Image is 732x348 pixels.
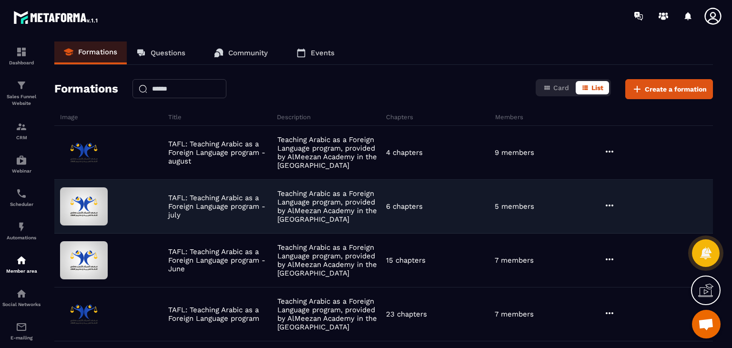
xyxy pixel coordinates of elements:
[386,148,423,157] p: 4 chapters
[54,79,118,99] h2: Formations
[591,84,603,92] span: List
[2,168,41,174] p: Webinar
[16,121,27,133] img: formation
[204,41,277,64] a: Community
[538,81,575,94] button: Card
[2,202,41,207] p: Scheduler
[127,41,195,64] a: Questions
[495,310,534,318] p: 7 members
[2,93,41,107] p: Sales Funnel Website
[13,9,99,26] img: logo
[495,113,602,121] h6: Members
[2,268,41,274] p: Member area
[168,113,275,121] h6: Title
[625,79,713,99] button: Create a formation
[2,235,41,240] p: Automations
[16,188,27,199] img: scheduler
[60,241,108,279] img: formation-background
[277,243,381,277] p: Teaching Arabic as a Foreign Language program, provided by AlMeezan Academy in the [GEOGRAPHIC_DATA]
[576,81,609,94] button: List
[54,41,127,64] a: Formations
[277,189,381,224] p: Teaching Arabic as a Foreign Language program, provided by AlMeezan Academy in the [GEOGRAPHIC_DATA]
[16,46,27,58] img: formation
[2,335,41,340] p: E-mailing
[386,310,427,318] p: 23 chapters
[2,60,41,65] p: Dashboard
[277,297,381,331] p: Teaching Arabic as a Foreign Language program, provided by AlMeezan Academy in the [GEOGRAPHIC_DATA]
[386,202,423,211] p: 6 chapters
[60,187,108,225] img: formation-background
[2,214,41,247] a: automationsautomationsAutomations
[2,302,41,307] p: Social Networks
[2,135,41,140] p: CRM
[2,247,41,281] a: automationsautomationsMember area
[16,80,27,91] img: formation
[495,202,534,211] p: 5 members
[151,49,185,57] p: Questions
[60,295,108,333] img: formation-background
[16,221,27,233] img: automations
[168,306,272,323] p: TAFL: Teaching Arabic as a Foreign Language program
[495,148,534,157] p: 9 members
[287,41,344,64] a: Events
[16,255,27,266] img: automations
[60,113,166,121] h6: Image
[495,256,534,265] p: 7 members
[60,133,108,172] img: formation-background
[386,256,426,265] p: 15 chapters
[16,154,27,166] img: automations
[2,72,41,114] a: formationformationSales Funnel Website
[2,314,41,348] a: emailemailE-mailing
[2,114,41,147] a: formationformationCRM
[2,39,41,72] a: formationformationDashboard
[645,84,707,94] span: Create a formation
[386,113,493,121] h6: Chapters
[277,113,384,121] h6: Description
[16,288,27,299] img: social-network
[228,49,268,57] p: Community
[2,281,41,314] a: social-networksocial-networkSocial Networks
[311,49,335,57] p: Events
[168,194,272,219] p: TAFL: Teaching Arabic as a Foreign Language program - july
[78,48,117,56] p: Formations
[277,135,381,170] p: Teaching Arabic as a Foreign Language program, provided by AlMeezan Academy in the [GEOGRAPHIC_DATA]
[168,247,272,273] p: TAFL: Teaching Arabic as a Foreign Language program - June
[168,140,272,165] p: TAFL: Teaching Arabic as a Foreign Language program - august
[2,147,41,181] a: automationsautomationsWebinar
[16,321,27,333] img: email
[2,181,41,214] a: schedulerschedulerScheduler
[692,310,721,338] div: Open chat
[553,84,569,92] span: Card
